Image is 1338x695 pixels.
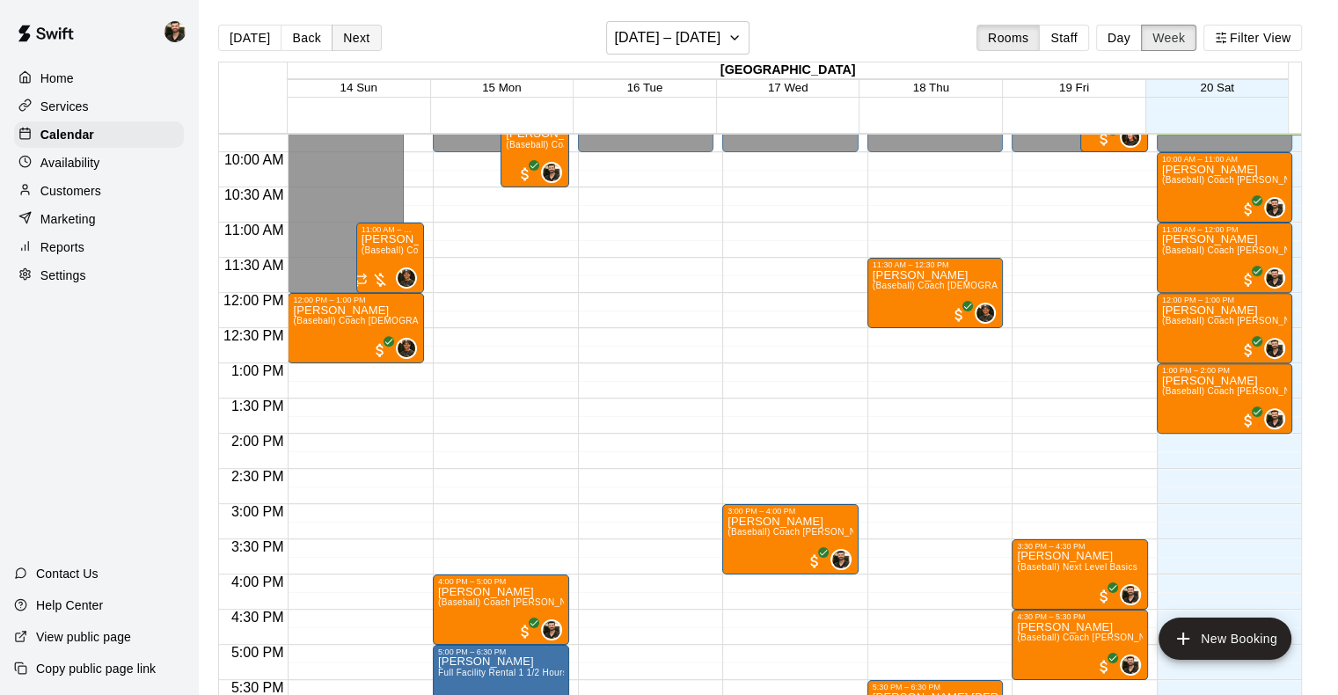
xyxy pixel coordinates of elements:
[1271,197,1285,218] span: Jacob Fisher
[340,81,377,94] button: 14 Sun
[1127,127,1141,148] span: AJ Seagle
[482,81,521,94] button: 15 Mon
[614,26,720,50] h6: [DATE] – [DATE]
[293,296,419,304] div: 12:00 PM – 1:00 PM
[438,577,564,586] div: 4:00 PM – 5:00 PM
[398,269,415,287] img: Christian Cocokios
[832,551,850,568] img: Jacob Fisher
[1157,363,1293,434] div: 1:00 PM – 2:00 PM: Aidan Given
[36,565,99,582] p: Contact Us
[227,399,289,413] span: 1:30 PM
[220,258,289,273] span: 11:30 AM
[40,210,96,228] p: Marketing
[541,162,562,183] div: Jacob Fisher
[40,154,100,172] p: Availability
[1017,542,1143,551] div: 3:30 PM – 4:30 PM
[14,262,184,289] a: Settings
[14,93,184,120] a: Services
[219,293,288,308] span: 12:00 PM
[288,62,1289,79] div: [GEOGRAPHIC_DATA]
[1157,293,1293,363] div: 12:00 PM – 1:00 PM: Blake Bowman
[543,621,560,639] img: Jacob Fisher
[1017,633,1234,642] span: (Baseball) Coach [PERSON_NAME] Lesson: 60 min
[438,597,655,607] span: (Baseball) Coach [PERSON_NAME] Lesson: 60 min
[371,341,389,359] span: All customers have paid
[165,21,186,42] img: Jacob Fisher
[1012,610,1148,680] div: 4:30 PM – 5:30 PM: (Baseball) Coach Jacob Pitching Lesson: 60 min
[873,683,998,691] div: 5:30 PM – 6:30 PM
[1120,655,1141,676] div: Jacob Fisher
[1162,366,1288,375] div: 1:00 PM – 2:00 PM
[332,25,381,51] button: Next
[281,25,333,51] button: Back
[506,140,723,150] span: (Baseball) Coach [PERSON_NAME] Lesson: 60 min
[1120,127,1141,148] div: AJ Seagle
[227,680,289,695] span: 5:30 PM
[1266,199,1283,216] img: Jacob Fisher
[982,303,996,324] span: Christian Cocokios
[501,117,568,187] div: 9:30 AM – 10:30 AM: Harry Lin
[867,258,1004,328] div: 11:30 AM – 12:30 PM: Harry Lin
[36,660,156,677] p: Copy public page link
[1271,338,1285,359] span: Jacob Fisher
[36,596,103,614] p: Help Center
[950,306,968,324] span: All customers have paid
[227,363,289,378] span: 1:00 PM
[1012,539,1148,610] div: 3:30 PM – 4:30 PM: William Price
[1120,584,1141,605] div: Jacob Fisher
[227,504,289,519] span: 3:00 PM
[14,178,184,204] a: Customers
[1141,25,1196,51] button: Week
[1162,225,1288,234] div: 11:00 AM – 12:00 PM
[541,619,562,640] div: Jacob Fisher
[227,434,289,449] span: 2:00 PM
[14,65,184,91] a: Home
[1059,81,1089,94] span: 19 Fri
[220,223,289,238] span: 11:00 AM
[293,316,614,326] span: (Baseball) Coach [DEMOGRAPHIC_DATA][PERSON_NAME] Lesson: 60 min
[1266,269,1283,287] img: Jacob Fisher
[40,98,89,115] p: Services
[362,225,419,234] div: 11:00 AM – 12:00 PM
[806,552,823,570] span: All customers have paid
[438,647,564,656] div: 5:00 PM – 6:30 PM
[356,223,424,293] div: 11:00 AM – 12:00 PM: (Baseball) Coach Christian Hitting Lesson: 60 min
[768,81,808,94] button: 17 Wed
[1122,586,1139,604] img: Jacob Fisher
[975,303,996,324] div: Christian Cocokios
[722,504,859,574] div: 3:00 PM – 4:00 PM: Caleb McCall
[161,14,198,49] div: Jacob Fisher
[438,668,567,677] span: Full Facility Rental 1 1/2 Hours
[1017,612,1143,621] div: 4:30 PM – 5:30 PM
[14,121,184,148] a: Calendar
[398,340,415,357] img: Christian Cocokios
[1157,223,1293,293] div: 11:00 AM – 12:00 PM: (Baseball) Coach Jacob Pitching Lesson: 60 min
[548,162,562,183] span: Jacob Fisher
[516,623,534,640] span: All customers have paid
[1266,340,1283,357] img: Jacob Fisher
[627,81,663,94] button: 16 Tue
[1200,81,1234,94] span: 20 Sat
[227,574,289,589] span: 4:00 PM
[913,81,949,94] span: 18 Thu
[1239,341,1257,359] span: All customers have paid
[1239,271,1257,289] span: All customers have paid
[1096,25,1142,51] button: Day
[1159,618,1291,660] button: add
[1017,562,1137,572] span: (Baseball) Next Level Basics
[40,182,101,200] p: Customers
[362,245,683,255] span: (Baseball) Coach [DEMOGRAPHIC_DATA][PERSON_NAME] Lesson: 60 min
[1239,201,1257,218] span: All customers have paid
[1095,588,1113,605] span: All customers have paid
[36,628,131,646] p: View public page
[220,187,289,202] span: 10:30 AM
[1039,25,1089,51] button: Staff
[1203,25,1302,51] button: Filter View
[220,152,289,167] span: 10:00 AM
[837,549,852,570] span: Jacob Fisher
[218,25,281,51] button: [DATE]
